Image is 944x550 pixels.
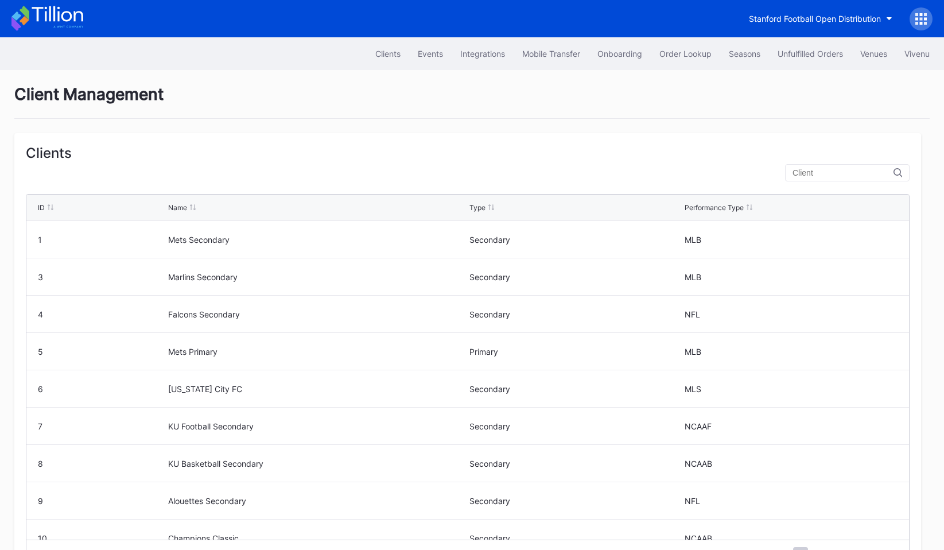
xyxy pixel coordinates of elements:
[720,43,769,64] button: Seasons
[685,347,898,357] div: MLB
[589,43,651,64] button: Onboarding
[651,43,720,64] button: Order Lookup
[740,8,901,29] button: Stanford Football Open Distribution
[860,49,887,59] div: Venues
[38,272,165,282] div: 3
[168,421,466,431] div: KU Football Secondary
[769,43,852,64] button: Unfulfilled Orders
[168,384,466,394] div: [US_STATE] City FC
[685,384,898,394] div: MLS
[685,533,898,543] div: NCAAB
[38,421,165,431] div: 7
[793,168,894,177] input: Client
[852,43,896,64] button: Venues
[26,145,910,161] div: Clients
[168,203,187,212] div: Name
[469,384,682,394] div: Secondary
[469,347,682,357] div: Primary
[685,459,898,468] div: NCAAB
[778,49,843,59] div: Unfulfilled Orders
[514,43,589,64] button: Mobile Transfer
[38,496,165,506] div: 9
[375,49,401,59] div: Clients
[469,203,485,212] div: Type
[460,49,505,59] div: Integrations
[469,272,682,282] div: Secondary
[452,43,514,64] button: Integrations
[685,272,898,282] div: MLB
[896,43,938,64] button: Vivenu
[168,347,466,357] div: Mets Primary
[749,14,881,24] div: Stanford Football Open Distribution
[14,84,930,119] div: Client Management
[685,496,898,506] div: NFL
[469,309,682,319] div: Secondary
[597,49,642,59] div: Onboarding
[168,496,466,506] div: Alouettes Secondary
[168,533,466,543] div: Champions Classic
[418,49,443,59] div: Events
[38,533,165,543] div: 10
[168,459,466,468] div: KU Basketball Secondary
[659,49,712,59] div: Order Lookup
[367,43,409,64] button: Clients
[38,235,165,245] div: 1
[469,235,682,245] div: Secondary
[409,43,452,64] button: Events
[168,309,466,319] div: Falcons Secondary
[522,49,580,59] div: Mobile Transfer
[469,496,682,506] div: Secondary
[685,235,898,245] div: MLB
[38,309,165,319] div: 4
[38,347,165,357] div: 5
[168,272,466,282] div: Marlins Secondary
[38,203,45,212] div: ID
[685,309,898,319] div: NFL
[469,421,682,431] div: Secondary
[38,459,165,468] div: 8
[685,203,744,212] div: Performance Type
[469,459,682,468] div: Secondary
[168,235,466,245] div: Mets Secondary
[904,49,930,59] div: Vivenu
[685,421,898,431] div: NCAAF
[38,384,165,394] div: 6
[469,533,682,543] div: Secondary
[729,49,760,59] div: Seasons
